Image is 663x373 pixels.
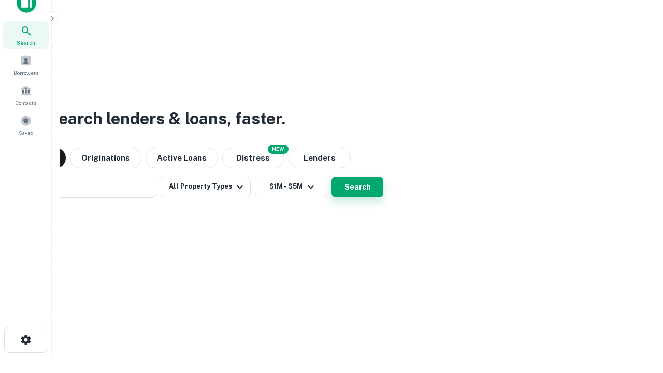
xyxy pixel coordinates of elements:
[611,290,663,340] iframe: Chat Widget
[222,148,284,168] button: Search distressed loans with lien and other non-mortgage details.
[47,106,285,131] h3: Search lenders & loans, faster.
[161,177,251,197] button: All Property Types
[289,148,351,168] button: Lenders
[3,51,49,79] a: Borrowers
[255,177,327,197] button: $1M - $5M
[13,68,38,77] span: Borrowers
[19,128,34,137] span: Saved
[70,148,141,168] button: Originations
[3,21,49,49] a: Search
[3,81,49,109] a: Contacts
[3,111,49,139] a: Saved
[16,98,36,107] span: Contacts
[268,145,289,154] div: NEW
[331,177,383,197] button: Search
[146,148,218,168] button: Active Loans
[17,38,35,47] span: Search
